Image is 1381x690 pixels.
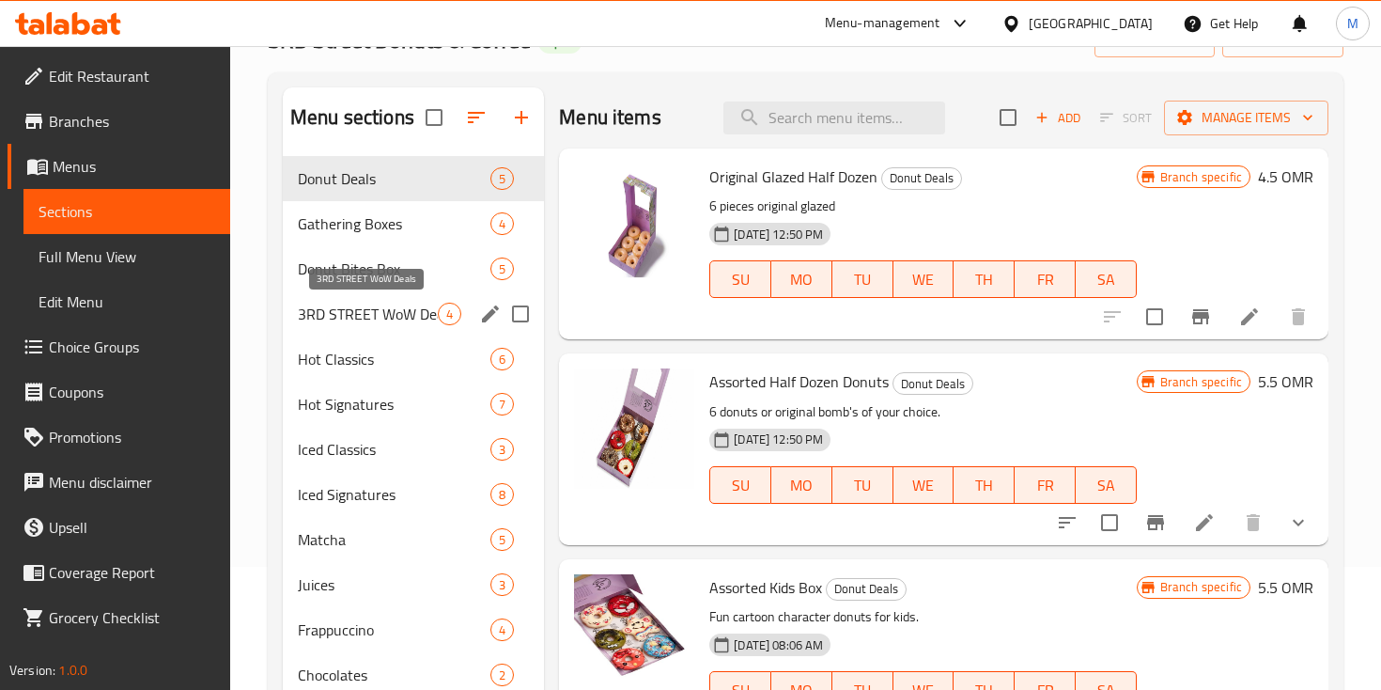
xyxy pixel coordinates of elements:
[1088,103,1164,133] span: Select section first
[826,578,907,601] div: Donut Deals
[58,658,87,682] span: 1.0.0
[1045,500,1090,545] button: sort-choices
[832,260,893,298] button: TU
[893,260,954,298] button: WE
[39,200,215,223] span: Sections
[718,266,764,293] span: SU
[1258,164,1313,190] h6: 4.5 OMR
[39,290,215,313] span: Edit Menu
[298,573,490,596] span: Juices
[893,466,954,504] button: WE
[1153,168,1249,186] span: Branch specific
[439,306,460,323] span: 4
[827,578,906,600] span: Donut Deals
[491,621,513,639] span: 4
[8,324,230,369] a: Choice Groups
[726,226,830,243] span: [DATE] 12:50 PM
[9,658,55,682] span: Version:
[1076,466,1137,504] button: SA
[298,438,490,461] span: Iced Classics
[23,189,230,234] a: Sections
[893,373,972,395] span: Donut Deals
[1231,500,1276,545] button: delete
[490,393,514,416] div: items
[298,393,490,416] span: Hot Signatures
[574,164,694,284] img: Original Glazed Half Dozen
[709,368,889,396] span: Assorted Half Dozen Donuts
[490,167,514,190] div: items
[1237,28,1328,52] span: export
[283,472,544,517] div: Iced Signatures8
[283,562,544,607] div: Juices3
[892,372,973,395] div: Donut Deals
[283,337,544,382] div: Hot Classics6
[49,381,215,403] span: Coupons
[491,396,513,414] span: 7
[1287,511,1310,534] svg: Show Choices
[1022,472,1068,499] span: FR
[298,483,490,506] span: Iced Signatures
[1090,503,1129,542] span: Select to update
[8,550,230,595] a: Coverage Report
[1029,13,1153,34] div: [GEOGRAPHIC_DATA]
[298,167,490,190] span: Donut Deals
[490,619,514,641] div: items
[298,348,490,370] span: Hot Classics
[298,528,490,551] span: Matcha
[49,110,215,133] span: Branches
[49,516,215,539] span: Upsell
[881,167,962,190] div: Donut Deals
[901,472,947,499] span: WE
[1028,103,1088,133] span: Add item
[1083,266,1129,293] span: SA
[8,99,230,144] a: Branches
[53,155,215,178] span: Menus
[491,351,513,369] span: 6
[49,561,215,584] span: Coverage Report
[490,573,514,596] div: items
[882,167,961,189] span: Donut Deals
[298,619,490,641] span: Frappuccino
[414,98,454,137] span: Select all sections
[771,260,832,298] button: MO
[283,427,544,472] div: Iced Classics3
[709,573,822,602] span: Assorted Kids Box
[1164,101,1328,135] button: Manage items
[1258,574,1313,601] h6: 5.5 OMR
[490,438,514,461] div: items
[1276,500,1321,545] button: show more
[840,266,886,293] span: TU
[491,215,513,233] span: 4
[490,528,514,551] div: items
[49,65,215,87] span: Edit Restaurant
[283,156,544,201] div: Donut Deals5
[39,245,215,268] span: Full Menu View
[709,195,1136,218] p: 6 pieces original glazed
[491,170,513,188] span: 5
[726,431,830,448] span: [DATE] 12:50 PM
[298,212,490,235] div: Gathering Boxes
[1076,260,1137,298] button: SA
[771,466,832,504] button: MO
[1347,13,1358,34] span: M
[290,103,414,132] h2: Menu sections
[726,636,830,654] span: [DATE] 08:06 AM
[490,258,514,280] div: items
[23,279,230,324] a: Edit Menu
[298,258,490,280] span: Donut Bites Box
[1133,500,1178,545] button: Branch-specific-item
[1153,373,1249,391] span: Branch specific
[490,483,514,506] div: items
[961,266,1007,293] span: TH
[283,291,544,337] div: 3RD STREET WoW Deals4edit
[779,472,825,499] span: MO
[283,201,544,246] div: Gathering Boxes4
[1015,466,1076,504] button: FR
[559,103,661,132] h2: Menu items
[1153,578,1249,596] span: Branch specific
